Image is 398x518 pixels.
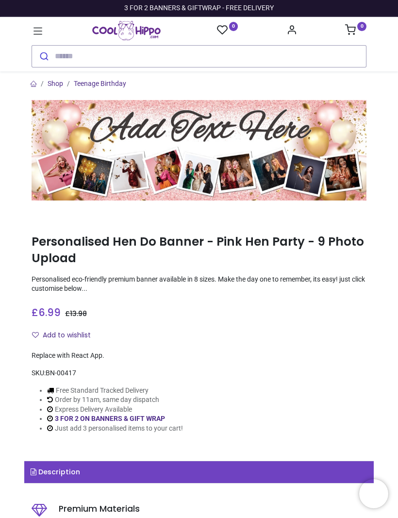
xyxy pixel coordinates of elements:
[357,22,366,31] sup: 0
[32,351,366,361] div: Replace with React App.
[32,46,55,67] button: Submit
[48,80,63,87] a: Shop
[65,309,87,318] span: £
[32,332,39,338] i: Add to wishlist
[46,369,76,377] span: BN-00417
[286,27,297,35] a: Account Info
[92,21,161,40] img: Cool Hippo
[47,424,183,434] li: Just add 3 personalised items to your cart!
[70,309,87,318] span: 13.98
[345,27,366,35] a: 0
[217,24,238,36] a: 0
[32,100,366,201] img: Personalised Hen Do Banner - Pink Hen Party - 9 Photo Upload
[32,275,366,294] p: Personalised eco-friendly premium banner available in 8 sizes. Make the day one to remember, its ...
[92,21,161,40] a: Logo of Cool Hippo
[47,386,183,396] li: Free Standard Tracked Delivery
[32,368,366,378] div: SKU:
[59,503,366,515] h5: Premium Materials
[74,80,126,87] a: Teenage Birthday
[47,395,183,405] li: Order by 11am, same day dispatch
[32,327,99,344] button: Add to wishlistAdd to wishlist
[32,305,61,319] span: £
[38,305,61,319] span: 6.99
[229,22,238,31] sup: 0
[24,461,374,484] a: Description
[55,415,165,422] a: 3 FOR 2 ON BANNERS & GIFT WRAP
[32,234,366,267] h1: Personalised Hen Do Banner - Pink Hen Party - 9 Photo Upload
[359,479,388,508] iframe: Brevo live chat
[47,405,183,415] li: Express Delivery Available
[124,3,274,13] div: 3 FOR 2 BANNERS & GIFTWRAP - FREE DELIVERY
